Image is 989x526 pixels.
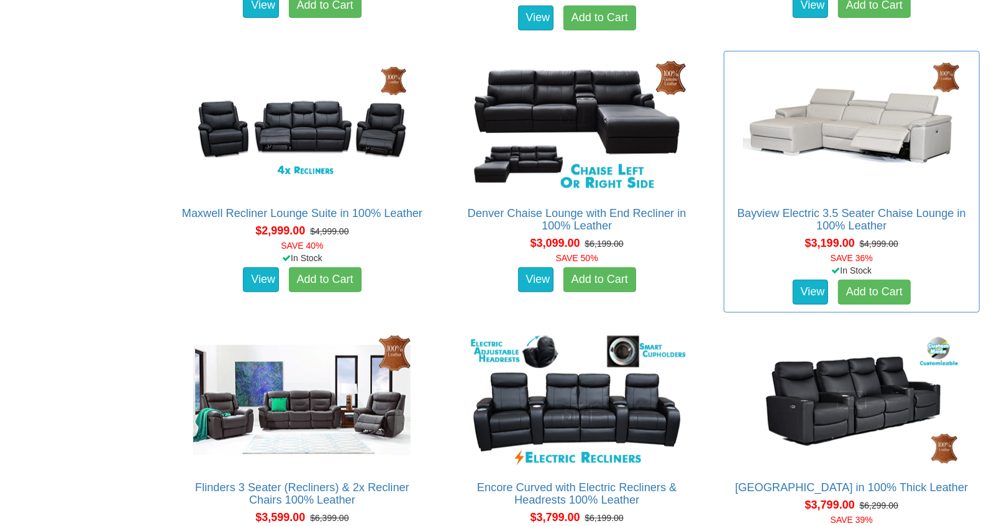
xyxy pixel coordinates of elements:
[838,280,911,305] a: Add to Cart
[243,267,279,292] a: View
[805,499,855,511] span: $3,799.00
[310,513,349,523] del: $6,399.00
[735,481,968,494] a: [GEOGRAPHIC_DATA] in 100% Thick Leather
[468,207,686,232] a: Denver Chaise Lounge with End Recliner in 100% Leather
[518,6,554,30] a: View
[531,511,580,524] span: $3,799.00
[585,513,623,523] del: $6,199.00
[721,264,982,277] div: In Stock
[831,253,873,263] font: SAVE 36%
[531,237,580,249] span: $3,099.00
[860,501,898,510] del: $6,299.00
[255,511,305,524] span: $3,599.00
[477,481,677,506] a: Encore Curved with Electric Recliners & Headrests 100% Leather
[585,239,623,249] del: $6,199.00
[563,267,636,292] a: Add to Cart
[737,207,966,232] a: Bayview Electric 3.5 Seater Chaise Lounge in 100% Leather
[805,237,855,249] span: $3,199.00
[465,332,689,469] img: Encore Curved with Electric Recliners & Headrests 100% Leather
[289,267,362,292] a: Add to Cart
[195,481,409,506] a: Flinders 3 Seater (Recliners) & 2x Recliner Chairs 100% Leather
[171,252,432,264] div: In Stock
[190,332,414,469] img: Flinders 3 Seater (Recliners) & 2x Recliner Chairs 100% Leather
[310,226,349,236] del: $4,999.00
[518,267,554,292] a: View
[740,332,964,469] img: Bond Theatre Lounge in 100% Thick Leather
[740,58,964,195] img: Bayview Electric 3.5 Seater Chaise Lounge in 100% Leather
[556,253,598,263] font: SAVE 50%
[563,6,636,30] a: Add to Cart
[860,239,898,249] del: $4,999.00
[281,241,323,251] font: SAVE 40%
[182,207,422,219] a: Maxwell Recliner Lounge Suite in 100% Leather
[465,58,689,195] img: Denver Chaise Lounge with End Recliner in 100% Leather
[831,515,873,525] font: SAVE 39%
[793,280,829,305] a: View
[190,58,414,195] img: Maxwell Recliner Lounge Suite in 100% Leather
[255,224,305,237] span: $2,999.00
